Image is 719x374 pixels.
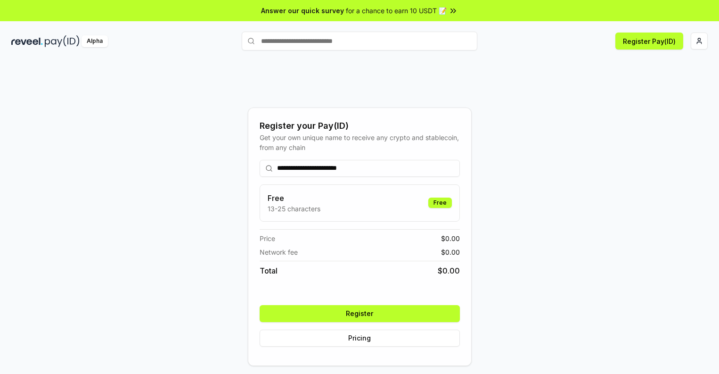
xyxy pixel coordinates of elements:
[260,133,460,152] div: Get your own unique name to receive any crypto and stablecoin, from any chain
[260,119,460,133] div: Register your Pay(ID)
[268,192,320,204] h3: Free
[11,35,43,47] img: reveel_dark
[615,33,683,50] button: Register Pay(ID)
[82,35,108,47] div: Alpha
[346,6,447,16] span: for a chance to earn 10 USDT 📝
[260,305,460,322] button: Register
[261,6,344,16] span: Answer our quick survey
[441,247,460,257] span: $ 0.00
[260,247,298,257] span: Network fee
[441,233,460,243] span: $ 0.00
[260,330,460,347] button: Pricing
[260,265,278,276] span: Total
[268,204,320,214] p: 13-25 characters
[260,233,275,243] span: Price
[45,35,80,47] img: pay_id
[438,265,460,276] span: $ 0.00
[428,198,452,208] div: Free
